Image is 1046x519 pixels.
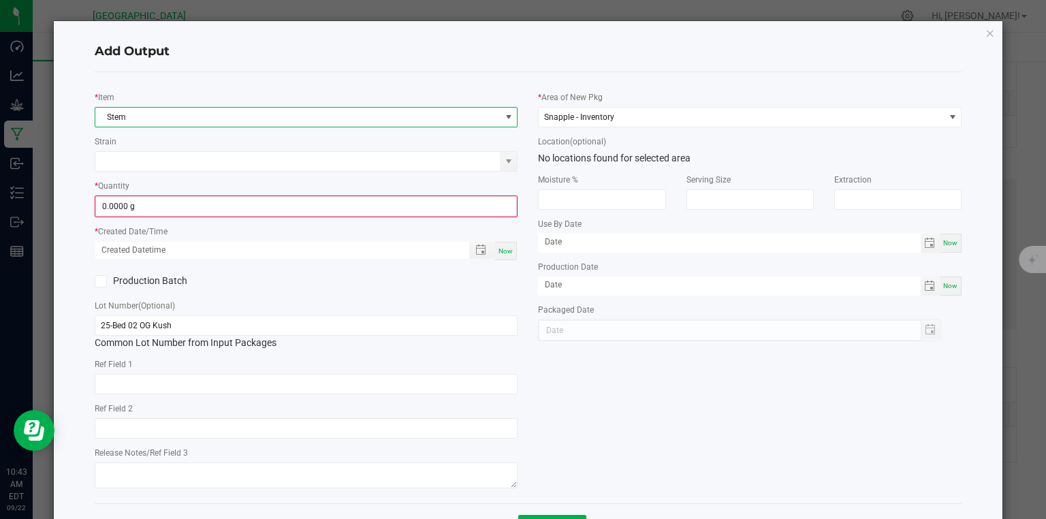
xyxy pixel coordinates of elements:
[544,112,614,122] span: Snapple - Inventory
[538,234,920,251] input: Date
[138,301,175,311] span: (Optional)
[538,277,920,294] input: Date
[95,274,296,288] label: Production Batch
[95,43,962,61] h4: Add Output
[95,358,133,371] label: Ref Field 1
[570,137,606,146] span: (optional)
[98,91,114,104] label: Item
[95,242,455,259] input: Created Datetime
[538,153,691,163] span: No locations found for selected area
[14,410,54,451] iframe: Resource center
[95,315,518,350] div: Common Lot Number from Input Packages
[921,234,940,253] span: Toggle calendar
[943,282,957,289] span: Now
[95,136,116,148] label: Strain
[834,174,872,186] label: Extraction
[538,218,582,230] label: Use By Date
[538,304,594,316] label: Packaged Date
[538,174,578,186] label: Moisture %
[95,108,501,127] span: Stem
[98,225,168,238] label: Created Date/Time
[95,447,188,459] label: Release Notes/Ref Field 3
[498,247,513,255] span: Now
[921,277,940,296] span: Toggle calendar
[95,300,175,312] label: Lot Number
[98,180,129,192] label: Quantity
[943,239,957,247] span: Now
[686,174,731,186] label: Serving Size
[538,261,598,273] label: Production Date
[469,242,496,259] span: Toggle popup
[95,403,133,415] label: Ref Field 2
[538,136,606,148] label: Location
[541,91,603,104] label: Area of New Pkg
